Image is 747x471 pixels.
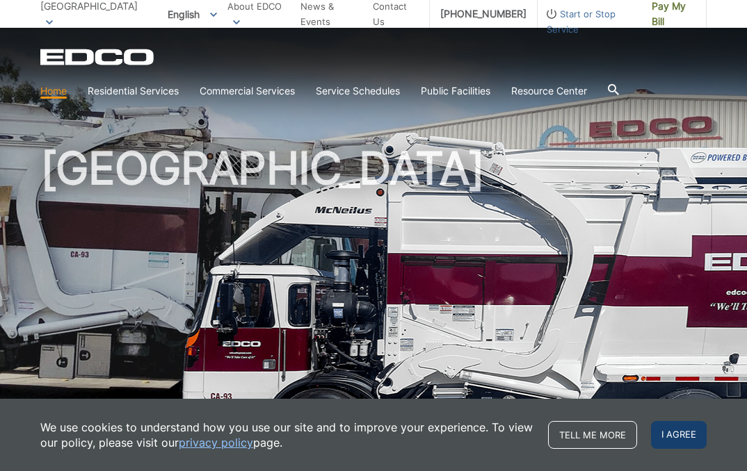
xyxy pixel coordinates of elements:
h1: [GEOGRAPHIC_DATA] [40,146,707,451]
a: Tell me more [548,421,637,449]
a: Residential Services [88,83,179,99]
a: Public Facilities [421,83,490,99]
a: EDCD logo. Return to the homepage. [40,49,156,65]
span: English [157,3,227,26]
a: Service Schedules [316,83,400,99]
a: Home [40,83,67,99]
p: We use cookies to understand how you use our site and to improve your experience. To view our pol... [40,420,534,450]
a: privacy policy [179,435,253,450]
a: Resource Center [511,83,587,99]
a: Commercial Services [200,83,295,99]
span: I agree [651,421,707,449]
